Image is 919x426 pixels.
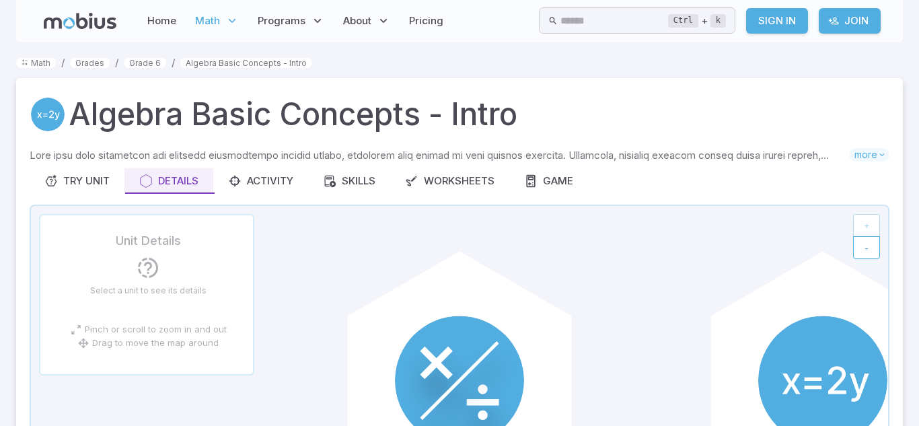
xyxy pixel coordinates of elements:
[30,148,849,163] p: Lore ipsu dolo sitametcon adi elitsedd eiusmodtempo incidid utlabo, etdolorem aliq enimad mi veni...
[710,14,726,28] kbd: k
[172,55,175,70] li: /
[343,13,371,28] span: About
[92,336,219,350] p: Drag to move the map around
[90,285,207,296] p: Select a unit to see its details
[61,55,65,70] li: /
[405,5,447,36] a: Pricing
[258,13,305,28] span: Programs
[85,323,227,336] p: Pinch or scroll to zoom in and out
[69,92,517,137] h1: Algebra Basic Concepts - Intro
[228,174,293,188] div: Activity
[746,8,808,34] a: Sign In
[323,174,375,188] div: Skills
[124,58,166,68] a: Grade 6
[143,5,180,36] a: Home
[180,58,312,68] a: Algebra Basic Concepts - Intro
[115,55,118,70] li: /
[853,236,880,259] button: -
[668,14,698,28] kbd: Ctrl
[30,96,66,133] a: Algebra
[819,8,881,34] a: Join
[70,58,110,68] a: Grades
[116,232,181,250] h5: Unit Details
[668,13,726,29] div: +
[405,174,494,188] div: Worksheets
[16,55,903,70] nav: breadcrumb
[524,174,573,188] div: Game
[16,58,56,68] a: Math
[44,174,110,188] div: Try Unit
[139,174,198,188] div: Details
[195,13,220,28] span: Math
